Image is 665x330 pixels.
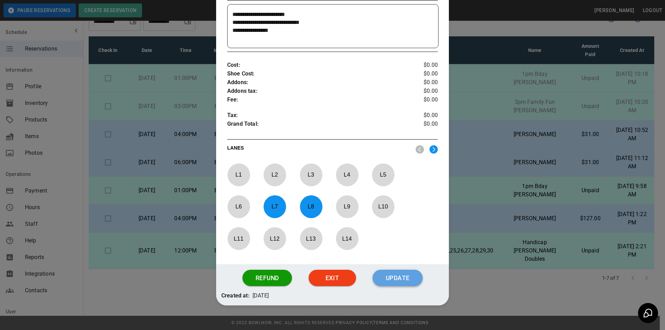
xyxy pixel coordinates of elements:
img: right.svg [429,145,438,154]
p: L 4 [336,167,358,183]
p: L 13 [300,230,322,247]
p: L 11 [227,230,250,247]
p: L 6 [227,198,250,215]
p: L 7 [263,198,286,215]
img: nav_left.svg [416,145,424,154]
p: Addons tax : [227,87,403,96]
p: Tax : [227,111,403,120]
p: L 5 [372,167,394,183]
p: L 9 [336,198,358,215]
p: L 2 [263,167,286,183]
p: Created at: [221,292,250,300]
p: L 1 [227,167,250,183]
p: [DATE] [252,292,269,300]
p: L 8 [300,198,322,215]
p: $0.00 [403,111,438,120]
p: L 3 [300,167,322,183]
p: LANES [227,144,410,154]
p: L 14 [336,230,358,247]
button: Exit [309,270,356,286]
p: Cost : [227,61,403,70]
p: Addons : [227,78,403,87]
button: Refund [242,270,292,286]
p: $0.00 [403,70,438,78]
p: L 12 [263,230,286,247]
p: L 10 [372,198,394,215]
button: Update [373,270,423,286]
p: $0.00 [403,87,438,96]
p: $0.00 [403,96,438,104]
p: $0.00 [403,120,438,130]
p: $0.00 [403,78,438,87]
p: Shoe Cost : [227,70,403,78]
p: $0.00 [403,61,438,70]
p: Grand Total : [227,120,403,130]
p: Fee : [227,96,403,104]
